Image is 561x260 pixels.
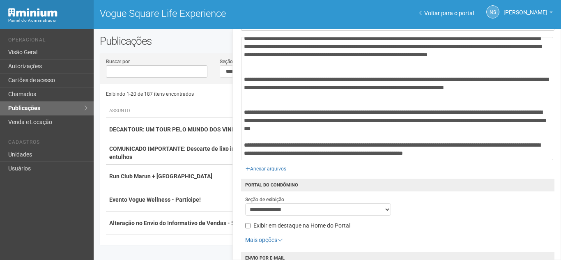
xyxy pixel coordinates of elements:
strong: COMUNICADO IMPORTANTE: Descarte de lixo infectante e entulhos [109,145,262,160]
strong: Run Club Marun + [GEOGRAPHIC_DATA] [109,173,212,179]
a: Mais opções [245,237,283,243]
label: Buscar por [106,58,130,65]
label: Seção de exibição [245,196,284,203]
h4: Portal do condômino [241,179,554,191]
span: Nicolle Silva [504,1,547,16]
a: Voltar para o portal [419,10,474,16]
h1: Vogue Square Life Experience [100,8,321,19]
img: Minium [8,8,57,17]
label: Seção [220,58,233,65]
strong: Evento Vogue Wellness - Participe! [109,196,201,203]
h2: Publicações [100,35,282,47]
li: Operacional [8,37,87,46]
li: Cadastros [8,139,87,148]
div: Painel do Administrador [8,17,87,24]
a: NS [486,5,499,18]
div: Anexar arquivos [241,160,291,173]
strong: DECANTOUR: UM TOUR PELO MUNDO DOS VINHOS [109,126,244,133]
div: Exibindo 1-20 de 187 itens encontrados [106,88,328,100]
strong: Alteração no Envio do Informativo de Vendas - Setor MALL [109,220,262,226]
span: Exibir em destaque na Home do Portal [253,222,350,229]
th: Assunto [106,104,276,118]
a: [PERSON_NAME] [504,10,553,17]
input: Exibir em destaque na Home do Portal [245,223,251,228]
